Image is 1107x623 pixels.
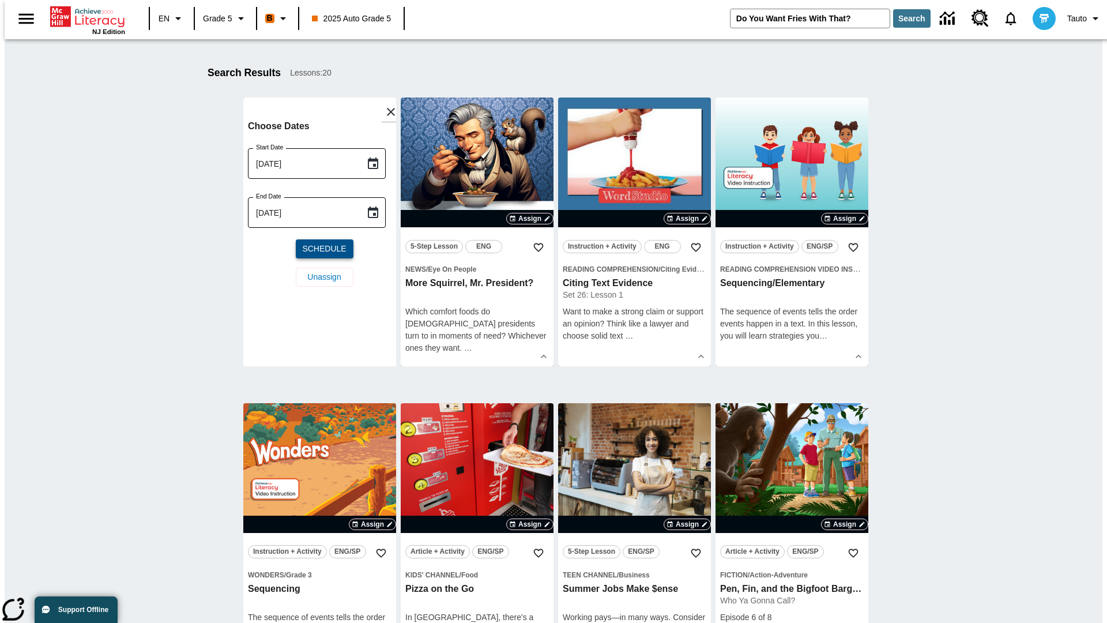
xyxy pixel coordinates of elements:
[329,545,366,558] button: ENG/SP
[477,546,503,558] span: ENG/SP
[506,213,553,224] button: Assign Choose Dates
[720,569,864,581] span: Topic: Fiction/Action-Adventure
[893,9,931,28] button: Search
[371,543,391,564] button: Add to Favorites
[563,571,617,579] span: Teen Channel
[716,97,868,366] div: lesson details
[619,571,649,579] span: Business
[686,237,706,258] button: Add to Favorites
[243,97,396,366] div: lesson details
[1033,7,1056,30] img: avatar image
[563,306,706,342] div: Want to make a strong claim or support an opinion? Think like a lawyer and choose solid text
[296,268,353,287] button: Unassign
[725,241,794,253] span: Instruction + Activity
[472,545,509,558] button: ENG/SP
[1067,13,1087,25] span: Tauto
[996,3,1026,33] a: Notifications
[815,331,819,340] span: u
[658,265,660,273] span: /
[405,263,549,275] span: Topic: News/Eye On People
[248,569,391,581] span: Topic: Wonders/Grade 3
[248,571,284,579] span: Wonders
[203,13,232,25] span: Grade 5
[208,67,281,79] h1: Search Results
[625,331,633,340] span: …
[461,571,478,579] span: Food
[381,102,401,122] button: Close
[792,546,818,558] span: ENG/SP
[248,148,357,179] input: MMMM-DD-YYYY
[748,571,750,579] span: /
[664,213,711,224] button: Assign Choose Dates
[401,97,553,366] div: lesson details
[518,519,541,530] span: Assign
[428,265,476,273] span: Eye On People
[50,4,125,35] div: Home
[807,241,833,253] span: ENG/SP
[302,243,346,255] span: Schedule
[464,343,472,352] span: …
[290,67,332,79] span: Lessons : 20
[405,240,463,253] button: 5-Step Lesson
[843,237,864,258] button: Add to Favorites
[460,571,461,579] span: /
[411,241,458,253] span: 5-Step Lesson
[405,571,460,579] span: Kids' Channel
[563,569,706,581] span: Topic: Teen Channel/Business
[248,197,357,228] input: MMMM-DD-YYYY
[787,545,824,558] button: ENG/SP
[720,545,785,558] button: Article + Activity
[362,201,385,224] button: Choose date, selected date is Aug 11, 2025
[405,569,549,581] span: Topic: Kids' Channel/Food
[655,241,670,253] span: ENG
[563,263,706,275] span: Topic: Reading Comprehension/Citing Evidence
[518,213,541,224] span: Assign
[307,271,341,283] span: Unassign
[833,213,856,224] span: Assign
[692,348,710,365] button: Show Details
[405,277,549,290] h3: More Squirrel, Mr. President?
[405,306,549,354] div: Which comfort foods do [DEMOGRAPHIC_DATA] presidents turn to in moments of need? Whichever ones t...
[644,240,681,253] button: ENG
[933,3,965,35] a: Data Center
[821,519,868,530] button: Assign Choose Dates
[568,241,637,253] span: Instruction + Activity
[261,8,295,29] button: Boost Class color is orange. Change class color
[850,348,867,365] button: Show Details
[153,8,190,29] button: Language: EN, Select a language
[843,543,864,564] button: Add to Favorites
[720,265,888,273] span: Reading Comprehension Video Instruction
[405,545,470,558] button: Article + Activity
[476,241,491,253] span: ENG
[50,5,125,28] a: Home
[334,546,360,558] span: ENG/SP
[725,546,780,558] span: Article + Activity
[686,543,706,564] button: Add to Favorites
[58,606,108,614] span: Support Offline
[731,9,890,28] input: search field
[819,331,827,340] span: …
[720,240,799,253] button: Instruction + Activity
[568,546,615,558] span: 5-Step Lesson
[664,519,711,530] button: Assign Choose Dates
[833,519,856,530] span: Assign
[361,519,384,530] span: Assign
[1063,8,1107,29] button: Profile/Settings
[253,546,322,558] span: Instruction + Activity
[411,546,465,558] span: Article + Activity
[628,546,654,558] span: ENG/SP
[563,583,706,595] h3: Summer Jobs Make $ense
[256,143,283,152] label: Start Date
[801,240,838,253] button: ENG/SP
[1026,3,1063,33] button: Select a new avatar
[9,2,43,36] button: Open side menu
[528,543,549,564] button: Add to Favorites
[563,240,642,253] button: Instruction + Activity
[286,571,312,579] span: Grade 3
[312,13,391,25] span: 2025 Auto Grade 5
[198,8,253,29] button: Grade: Grade 5, Select a grade
[676,519,699,530] span: Assign
[676,213,699,224] span: Assign
[405,583,549,595] h3: Pizza on the Go
[821,213,868,224] button: Assign Choose Dates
